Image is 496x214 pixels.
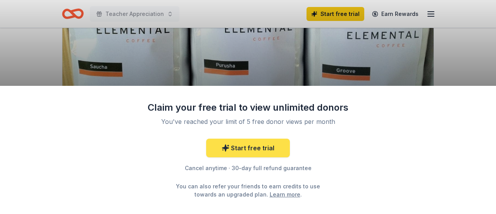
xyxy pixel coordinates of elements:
[147,164,349,173] div: Cancel anytime · 30-day full refund guarantee
[169,182,327,198] div: You can also refer your friends to earn credits to use towards an upgraded plan. .
[157,117,339,126] div: You've reached your limit of 5 free donor views per month
[270,190,300,198] a: Learn more
[147,101,349,114] div: Claim your free trial to view unlimited donors
[206,139,290,157] a: Start free trial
